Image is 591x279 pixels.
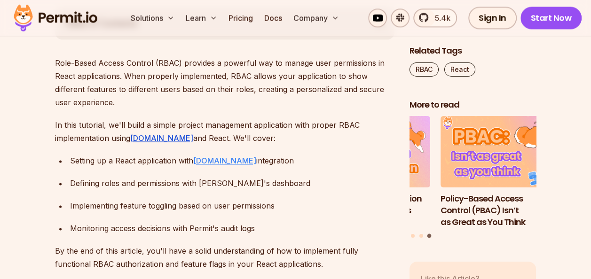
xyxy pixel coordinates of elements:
[260,8,286,27] a: Docs
[441,193,567,228] h3: Policy-Based Access Control (PBAC) Isn’t as Great as You Think
[55,118,394,145] p: In this tutorial, we'll build a simple project management application with proper RBAC implementa...
[429,12,450,23] span: 5.4k
[520,7,582,29] a: Start Now
[70,177,394,190] div: Defining roles and permissions with [PERSON_NAME]'s dashboard
[70,154,394,167] div: Setting up a React application with integration
[55,244,394,271] p: By the end of this article, you'll have a solid understanding of how to implement fully functiona...
[410,116,536,240] div: Posts
[419,234,423,238] button: Go to slide 2
[444,62,475,77] a: React
[304,116,431,188] img: Implementing Authentication and Authorization in Next.js
[411,234,415,238] button: Go to slide 1
[225,8,257,27] a: Pricing
[70,199,394,212] div: Implementing feature toggling based on user permissions
[468,7,517,29] a: Sign In
[427,234,432,238] button: Go to slide 3
[290,8,343,27] button: Company
[441,116,567,188] img: Policy-Based Access Control (PBAC) Isn’t as Great as You Think
[130,133,193,143] a: [DOMAIN_NAME]
[127,8,178,27] button: Solutions
[9,2,102,34] img: Permit logo
[413,8,457,27] a: 5.4k
[410,62,439,77] a: RBAC
[441,116,567,228] a: Policy-Based Access Control (PBAC) Isn’t as Great as You ThinkPolicy-Based Access Control (PBAC) ...
[70,222,394,235] div: Monitoring access decisions with Permit's audit logs
[304,116,431,228] li: 2 of 3
[410,45,536,57] h2: Related Tags
[55,56,394,109] p: Role-Based Access Control (RBAC) provides a powerful way to manage user permissions in React appl...
[441,116,567,228] li: 3 of 3
[193,156,256,165] a: [DOMAIN_NAME]
[410,99,536,111] h2: More to read
[182,8,221,27] button: Learn
[304,193,431,217] h3: Implementing Authentication and Authorization in Next.js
